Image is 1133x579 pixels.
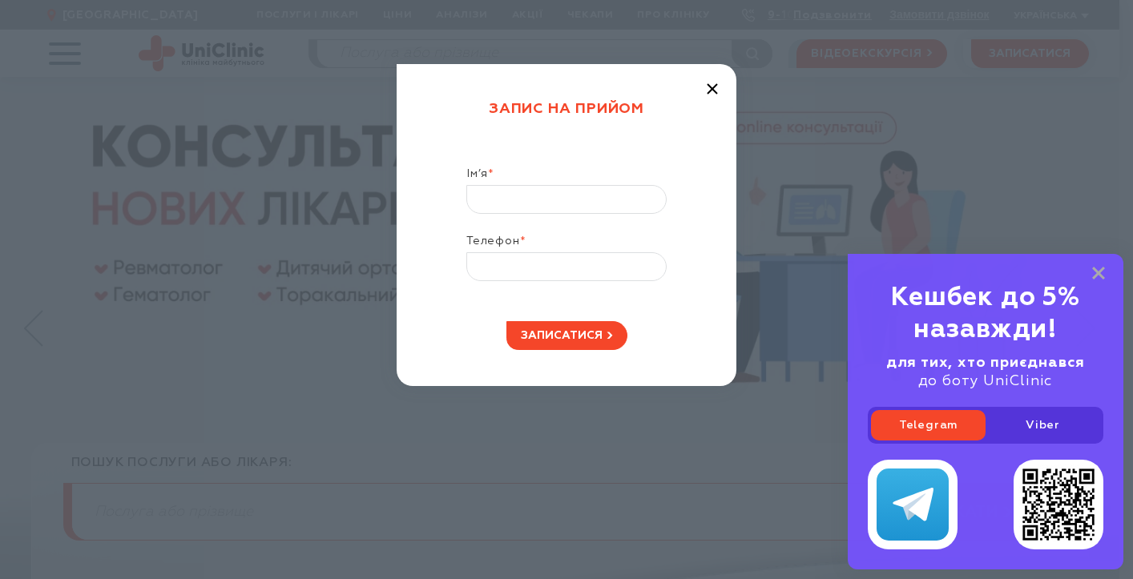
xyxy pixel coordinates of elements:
[466,167,667,185] label: Ім’я
[871,410,986,440] a: Telegram
[868,282,1103,346] div: Кешбек до 5% назавжди!
[466,234,667,252] label: Телефон
[868,354,1103,391] div: до боту UniClinic
[506,321,627,350] button: записатися
[521,330,603,341] span: записатися
[433,100,700,131] div: Запис на прийом
[986,410,1100,440] a: Viber
[886,356,1085,370] b: для тих, хто приєднався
